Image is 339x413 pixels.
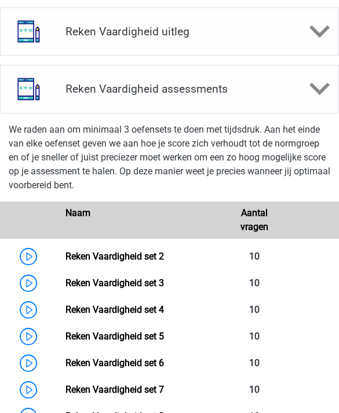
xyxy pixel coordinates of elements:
[5,65,52,112] img: reken vaardigheid assessments
[226,206,283,234] div: Aantal vragen
[65,384,164,395] a: Reken Vaardigheid set 7
[5,8,52,55] img: reken vaardigheid uitleg
[65,304,164,315] a: Reken Vaardigheid set 4
[9,123,330,192] p: We raden aan om minimaal 3 oefensets te doen met tijdsdruk. Aan het einde van elke oefenset geven...
[65,251,164,262] a: Reken Vaardigheid set 2
[65,82,274,96] h4: Reken Vaardigheid assessments
[65,331,164,342] a: Reken Vaardigheid set 5
[65,277,164,288] a: Reken Vaardigheid set 3
[9,65,330,113] a: assessments Reken Vaardigheid assessments
[65,25,274,38] h4: Reken Vaardigheid uitleg
[65,357,164,368] a: Reken Vaardigheid set 6
[57,206,227,234] div: Naam
[9,8,330,56] a: uitleg Reken Vaardigheid uitleg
